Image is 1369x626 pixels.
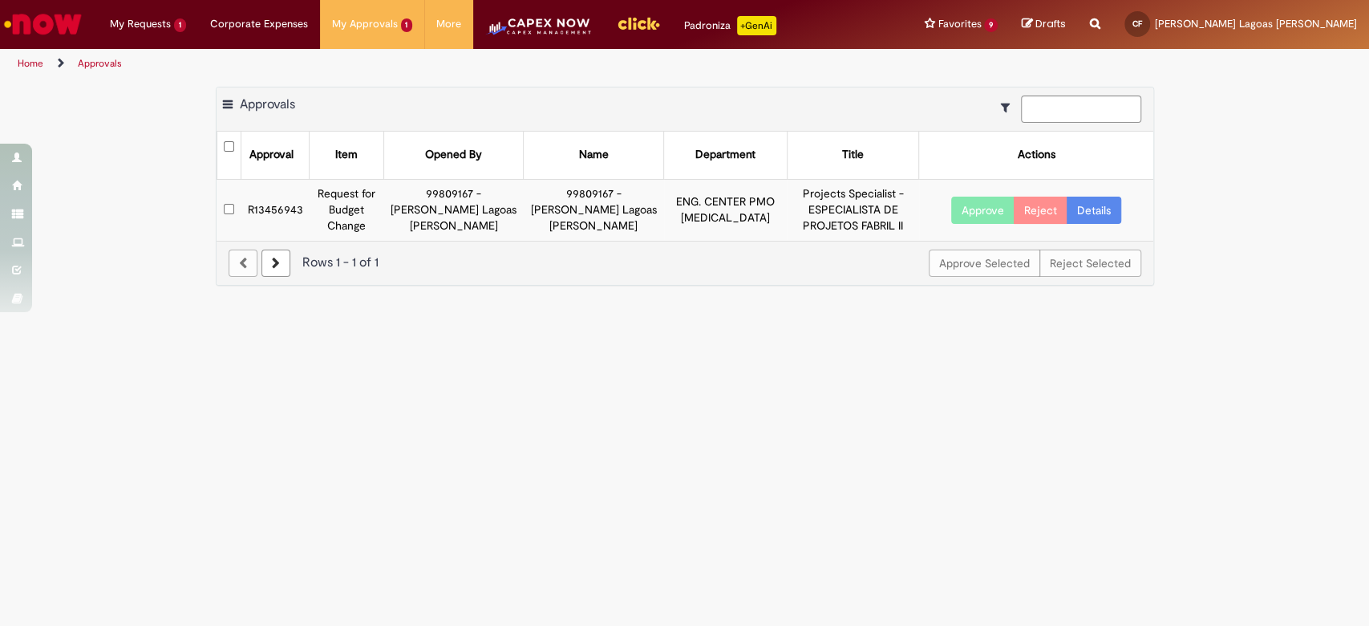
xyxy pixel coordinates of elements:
td: Request for Budget Change [310,179,383,240]
span: My Approvals [332,16,398,32]
ul: Page breadcrumbs [12,49,901,79]
td: ENG. CENTER PMO [MEDICAL_DATA] [664,179,787,240]
a: Details [1067,197,1121,224]
div: Title [842,147,864,163]
div: Approval [249,147,294,163]
span: Approvals [240,96,295,112]
img: CapexLogo5.png [485,16,592,48]
span: Favorites [938,16,981,32]
img: ServiceNow [2,8,84,40]
span: 1 [401,18,413,32]
a: Home [18,57,43,70]
td: R13456943 [241,179,310,240]
div: Name [579,147,609,163]
div: Item [335,147,358,163]
div: Actions [1017,147,1055,163]
div: Department [695,147,755,163]
span: 9 [984,18,998,32]
button: Reject [1014,197,1067,224]
i: Show filters for: Suas Solicitações [1001,102,1018,113]
a: Approvals [78,57,122,70]
span: [PERSON_NAME] Lagoas [PERSON_NAME] [1155,17,1357,30]
span: CF [1132,18,1142,29]
td: Projects Specialist - ESPECIALISTA DE PROJETOS FABRIL II [787,179,919,240]
div: Padroniza [684,16,776,35]
button: Approve [951,197,1015,224]
td: 99809167 - [PERSON_NAME] Lagoas [PERSON_NAME] [383,179,524,240]
span: My Requests [110,16,171,32]
a: Drafts [1022,17,1066,32]
span: 1 [174,18,186,32]
img: click_logo_yellow_360x200.png [617,11,660,35]
span: Drafts [1035,16,1066,31]
span: More [436,16,461,32]
th: Approval [241,132,310,179]
div: Opened By [425,147,482,163]
p: +GenAi [737,16,776,35]
div: Rows 1 - 1 of 1 [229,254,1141,272]
span: Corporate Expenses [210,16,308,32]
td: 99809167 - [PERSON_NAME] Lagoas [PERSON_NAME] [524,179,664,240]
